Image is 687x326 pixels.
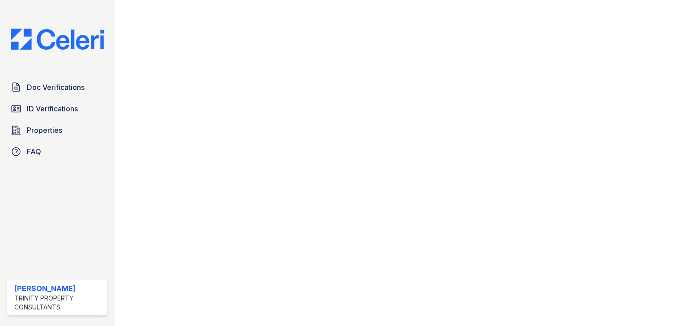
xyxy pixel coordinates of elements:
a: Properties [7,121,107,139]
a: FAQ [7,143,107,161]
a: ID Verifications [7,100,107,118]
a: Doc Verifications [7,78,107,96]
span: Doc Verifications [27,82,85,93]
div: [PERSON_NAME] [14,283,104,294]
img: CE_Logo_Blue-a8612792a0a2168367f1c8372b55b34899dd931a85d93a1a3d3e32e68fde9ad4.png [4,29,111,50]
span: ID Verifications [27,103,78,114]
div: Trinity Property Consultants [14,294,104,312]
span: Properties [27,125,62,135]
span: FAQ [27,146,41,157]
